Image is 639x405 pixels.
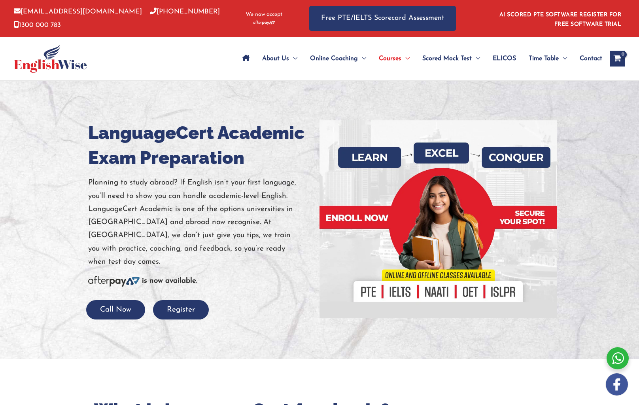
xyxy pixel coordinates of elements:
[142,277,197,285] b: is now available.
[236,45,602,72] nav: Site Navigation: Main Menu
[304,45,372,72] a: Online CoachingMenu Toggle
[153,300,209,319] button: Register
[499,12,622,27] a: AI SCORED PTE SOFTWARE REGISTER FOR FREE SOFTWARE TRIAL
[86,300,145,319] button: Call Now
[495,6,625,31] aside: Header Widget 1
[358,45,366,72] span: Menu Toggle
[88,120,314,170] h1: LanguageCert Academic Exam Preparation
[606,373,628,395] img: white-facebook.png
[522,45,573,72] a: Time TableMenu Toggle
[14,22,61,29] a: 1300 000 783
[309,6,456,31] a: Free PTE/IELTS Scorecard Assessment
[289,45,297,72] span: Menu Toggle
[14,8,142,15] a: [EMAIL_ADDRESS][DOMAIN_NAME]
[86,306,145,314] a: Call Now
[88,276,140,287] img: Afterpay-Logo
[416,45,486,72] a: Scored Mock TestMenu Toggle
[150,8,220,15] a: [PHONE_NUMBER]
[310,45,358,72] span: Online Coaching
[379,45,401,72] span: Courses
[401,45,410,72] span: Menu Toggle
[486,45,522,72] a: ELICOS
[246,11,282,19] span: We now accept
[529,45,559,72] span: Time Table
[422,45,472,72] span: Scored Mock Test
[153,306,209,314] a: Register
[493,45,516,72] span: ELICOS
[573,45,602,72] a: Contact
[253,21,275,25] img: Afterpay-Logo
[262,45,289,72] span: About Us
[88,176,314,268] p: Planning to study abroad? If English isn’t your first language, you’ll need to show you can handl...
[580,45,602,72] span: Contact
[472,45,480,72] span: Menu Toggle
[559,45,567,72] span: Menu Toggle
[256,45,304,72] a: About UsMenu Toggle
[14,44,87,73] img: cropped-ew-logo
[610,51,625,67] a: View Shopping Cart, empty
[372,45,416,72] a: CoursesMenu Toggle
